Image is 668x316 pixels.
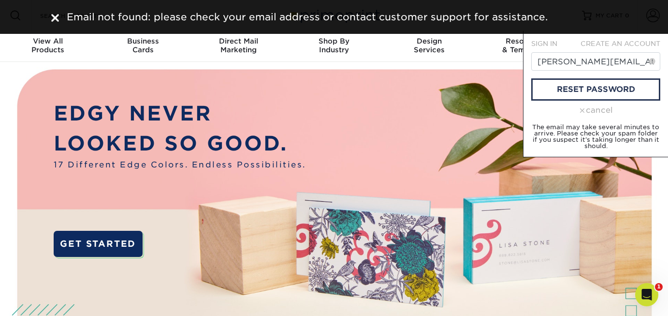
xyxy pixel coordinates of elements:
p: LOOKED SO GOOD. [54,128,306,158]
span: Resources [477,37,572,45]
a: Resources& Templates [477,31,572,62]
a: BusinessCards [95,31,190,62]
div: Cards [95,37,190,54]
img: close [51,14,59,22]
span: SIGN IN [531,40,557,47]
div: & Templates [477,37,572,54]
span: 17 Different Edge Colors. Endless Possibilities. [54,159,306,171]
span: Business [95,37,190,45]
span: Design [382,37,477,45]
div: Industry [286,37,381,54]
div: cancel [531,105,660,116]
span: 1 [655,283,663,291]
span: Direct Mail [191,37,286,45]
span: Shop By [286,37,381,45]
span: Email not found: please check your email address or contact customer support for assistance. [67,11,548,23]
p: EDGY NEVER [54,98,306,128]
small: The email may take several minutes to arrive. Please check your spam folder if you suspect it's t... [532,123,659,150]
input: Email [531,52,660,71]
a: reset password [531,78,660,101]
div: Marketing [191,37,286,54]
a: GET STARTED [54,231,143,257]
a: Shop ByIndustry [286,31,381,62]
span: CREATE AN ACCOUNT [581,40,660,47]
iframe: Intercom live chat [635,283,658,306]
div: Services [382,37,477,54]
a: Direct MailMarketing [191,31,286,62]
a: DesignServices [382,31,477,62]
